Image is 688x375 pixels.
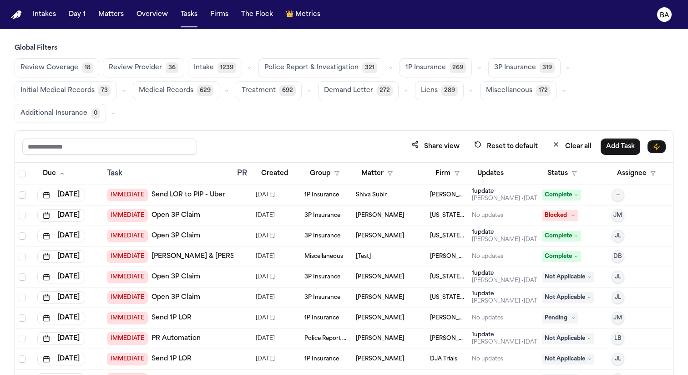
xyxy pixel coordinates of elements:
[362,62,377,73] span: 321
[98,85,111,96] span: 73
[15,58,99,77] button: Review Coverage18
[29,6,60,23] button: Intakes
[188,58,242,77] button: Intake1239
[139,86,193,95] span: Medical Records
[20,63,78,72] span: Review Coverage
[166,62,178,73] span: 36
[421,86,438,95] span: Liens
[236,81,302,100] button: Treatment692
[264,63,359,72] span: Police Report & Investigation
[11,10,22,19] img: Finch Logo
[282,6,324,23] button: crownMetrics
[494,63,536,72] span: 3P Insurance
[405,63,446,72] span: 1P Insurance
[488,58,561,77] button: 3P Insurance319
[415,81,464,100] button: Liens289
[547,138,597,155] button: Clear all
[258,58,383,77] button: Police Report & Investigation321
[377,85,393,96] span: 272
[469,138,543,155] button: Reset to default
[177,6,201,23] button: Tasks
[133,6,172,23] button: Overview
[601,139,640,155] button: Add Task
[242,86,276,95] span: Treatment
[194,63,214,72] span: Intake
[279,85,296,96] span: 692
[207,6,232,23] button: Firms
[441,85,458,96] span: 289
[400,58,472,77] button: 1P Insurance269
[109,63,162,72] span: Review Provider
[486,86,532,95] span: Miscellaneous
[536,85,551,96] span: 172
[11,10,22,19] a: Home
[15,104,106,123] button: Additional Insurance0
[480,81,556,100] button: Miscellaneous172
[218,62,236,73] span: 1239
[133,81,219,100] button: Medical Records629
[103,58,184,77] button: Review Provider36
[540,62,555,73] span: 319
[82,62,93,73] span: 18
[95,6,127,23] button: Matters
[238,6,277,23] button: The Flock
[91,108,100,119] span: 0
[648,140,666,153] button: Immediate Task
[324,86,373,95] span: Demand Letter
[20,109,87,118] span: Additional Insurance
[20,86,95,95] span: Initial Medical Records
[65,6,89,23] button: Day 1
[406,138,465,155] button: Share view
[318,81,399,100] button: Demand Letter272
[15,44,673,53] h3: Global Filters
[15,81,116,100] button: Initial Medical Records73
[197,85,213,96] span: 629
[450,62,466,73] span: 269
